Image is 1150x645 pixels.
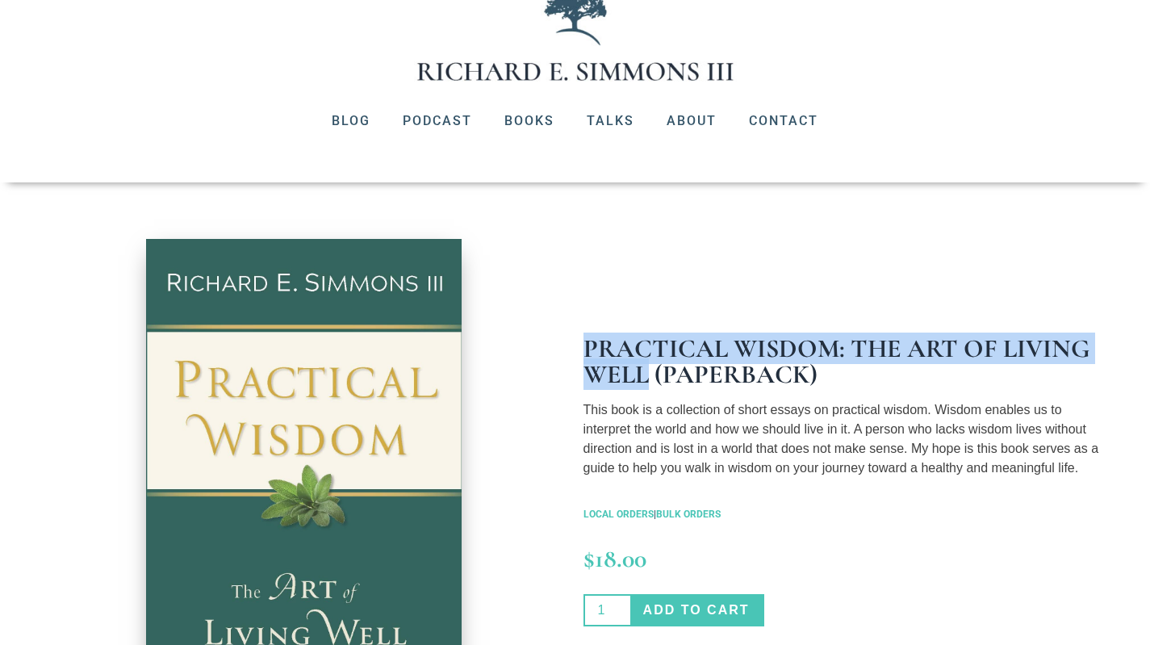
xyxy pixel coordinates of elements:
a: Contact [733,100,834,142]
a: LOCAL ORDERS [583,509,654,520]
p: | [583,507,1110,521]
a: Books [488,100,571,142]
span: $ [583,542,595,574]
button: Add to cart [630,594,764,626]
input: Product quantity [583,594,630,626]
a: Talks [571,100,650,142]
bdi: 18.00 [583,542,646,574]
a: Blog [316,100,387,142]
a: About [650,100,733,142]
a: Podcast [387,100,488,142]
h1: Practical Wisdom: The Art of Living Well (Paperback) [583,336,1110,387]
a: BULK ORDERS [656,509,721,520]
p: This book is a collection of short essays on practical wisdom. Wisdom enables us to interpret the... [583,400,1110,478]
